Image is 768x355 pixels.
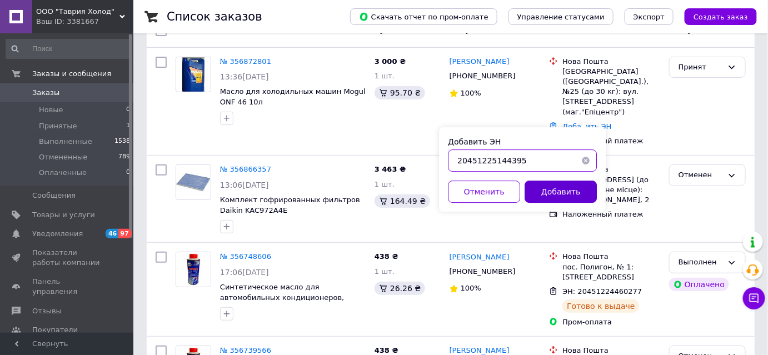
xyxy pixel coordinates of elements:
span: 1538 [114,137,130,147]
button: Скачать отчет по пром-оплате [350,8,497,25]
span: 13:36[DATE] [220,72,269,81]
span: Сообщения [32,191,76,201]
span: 1 шт. [375,267,395,276]
div: 95.70 ₴ [375,86,425,99]
span: 17:06[DATE] [220,268,269,277]
button: Чат с покупателем [743,287,765,309]
img: Фото товару [176,173,211,192]
div: 26.26 ₴ [375,282,425,295]
span: ЭН: 20451224460277 [562,287,642,296]
span: Товары и услуги [32,210,95,220]
div: Готово к выдаче [562,299,639,313]
div: 164.49 ₴ [375,194,430,208]
span: Управление статусами [517,13,605,21]
button: Управление статусами [508,8,614,25]
div: Пром-оплата [562,317,660,327]
span: Новые [39,105,63,115]
button: Экспорт [625,8,674,25]
span: 438 ₴ [375,346,398,354]
a: № 356866357 [220,165,271,173]
a: Фото товару [176,164,211,200]
input: Поиск [6,39,131,59]
button: Отменить [448,181,520,203]
span: ООО "Таврия Холод" [36,7,119,17]
button: Очистить [575,149,597,172]
span: Создать заказ [694,13,748,21]
div: [STREET_ADDRESS] (до 30 кг на одне місце): вул. [PERSON_NAME], 2 [562,175,660,206]
a: № 356872801 [220,57,271,66]
button: Добавить [525,181,597,203]
a: Создать заказ [674,12,757,21]
a: Фото товару [176,57,211,92]
div: Выполнен [679,257,723,268]
div: Наложенный платеж [562,136,660,146]
span: 0 [126,105,130,115]
span: Экспорт [634,13,665,21]
div: Оплачено [669,278,729,291]
span: Выполненные [39,137,92,147]
span: 1 шт. [375,180,395,188]
span: Оплаченные [39,168,87,178]
div: Отменен [679,169,723,181]
div: Ваш ID: 3381667 [36,17,133,27]
div: Нова Пошта [562,252,660,262]
div: Нова Пошта [562,164,660,174]
a: [PERSON_NAME] [450,57,510,67]
span: 1 шт. [375,72,395,80]
span: Показатели работы компании [32,248,103,268]
span: 46 [106,229,118,238]
span: Отмененные [39,152,87,162]
div: Принят [679,62,723,73]
h1: Список заказов [167,10,262,23]
div: Наложенный платеж [562,209,660,219]
span: 3 000 ₴ [375,57,406,66]
a: Масло для холодильных машин Mogul ONF 46 10л [220,87,366,106]
span: Заказы [32,88,59,98]
a: Синтетическое масло для автомобильных кондиционеров, работающих на R1234yf FUCHS Reniso PAG 1234 ... [220,283,366,322]
span: 13:06[DATE] [220,181,269,189]
span: 100% [461,284,481,292]
span: Покупатели [32,325,78,335]
label: Добавить ЭН [448,137,501,146]
a: [PERSON_NAME] [450,252,510,263]
span: Скачать отчет по пром-оплате [359,12,488,22]
img: Фото товару [176,252,211,287]
span: 438 ₴ [375,252,398,261]
span: Уведомления [32,229,83,239]
img: Фото товару [182,57,205,92]
div: пос. Полигон, № 1: [STREET_ADDRESS] [562,262,660,282]
span: Принятые [39,121,77,131]
div: [PHONE_NUMBER] [447,264,518,279]
button: Создать заказ [685,8,757,25]
span: 100% [461,89,481,97]
a: Комплект гофрированных фильтров Daikin KAC972A4E [220,196,360,214]
span: 1 [126,121,130,131]
span: 3 463 ₴ [375,165,406,173]
span: Отзывы [32,306,62,316]
span: Панель управления [32,277,103,297]
div: [PHONE_NUMBER] [447,69,518,83]
span: 789 [118,152,130,162]
div: Нова Пошта [562,57,660,67]
a: № 356739566 [220,346,271,354]
span: Заказы и сообщения [32,69,111,79]
div: [GEOGRAPHIC_DATA] ([GEOGRAPHIC_DATA].), №25 (до 30 кг): вул. [STREET_ADDRESS] (маг."Епіцентр") [562,67,660,117]
span: 0 [126,168,130,178]
a: Добавить ЭН [562,122,611,131]
a: № 356748606 [220,252,271,261]
span: 97 [118,229,131,238]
